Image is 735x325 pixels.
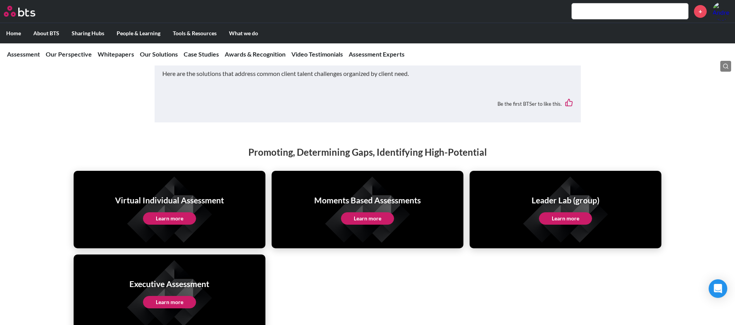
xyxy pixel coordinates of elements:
a: Assessment Experts [349,50,405,58]
h1: Moments Based Assessments [314,194,421,206]
label: People & Learning [110,23,167,43]
a: Profile [713,2,731,21]
div: Open Intercom Messenger [709,279,727,298]
label: About BTS [27,23,65,43]
h1: Executive Assessment [129,278,209,289]
label: Sharing Hubs [65,23,110,43]
a: Our Perspective [46,50,92,58]
a: Learn more [539,212,592,225]
img: Andre Ribeiro [713,2,731,21]
a: Whitepapers [98,50,134,58]
a: Learn more [143,212,196,225]
img: BTS Logo [4,6,35,17]
a: Assessment [7,50,40,58]
a: Our Solutions [140,50,178,58]
p: Here are the solutions that address common client talent challenges organized by client need. [162,69,573,78]
a: Go home [4,6,50,17]
a: Case Studies [184,50,219,58]
a: Awards & Recognition [225,50,286,58]
a: Video Testimonials [291,50,343,58]
h1: Virtual Individual Assessment [115,194,224,206]
a: + [694,5,707,18]
a: Learn more [143,296,196,308]
a: Learn more [341,212,394,225]
label: What we do [223,23,264,43]
label: Tools & Resources [167,23,223,43]
h1: Leader Lab (group) [532,194,599,206]
div: Be the first BTSer to like this. [162,93,573,114]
